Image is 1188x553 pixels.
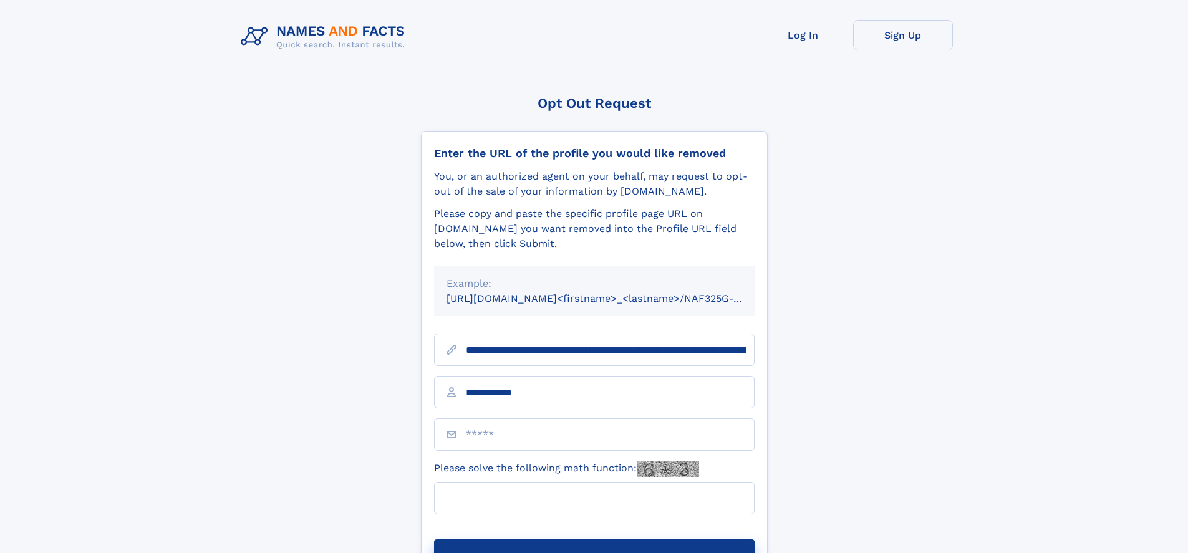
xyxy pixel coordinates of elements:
small: [URL][DOMAIN_NAME]<firstname>_<lastname>/NAF325G-xxxxxxxx [447,292,778,304]
a: Log In [753,20,853,50]
div: Enter the URL of the profile you would like removed [434,147,755,160]
div: You, or an authorized agent on your behalf, may request to opt-out of the sale of your informatio... [434,169,755,199]
a: Sign Up [853,20,953,50]
div: Please copy and paste the specific profile page URL on [DOMAIN_NAME] you want removed into the Pr... [434,206,755,251]
label: Please solve the following math function: [434,461,699,477]
div: Example: [447,276,742,291]
div: Opt Out Request [421,95,768,111]
img: Logo Names and Facts [236,20,415,54]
